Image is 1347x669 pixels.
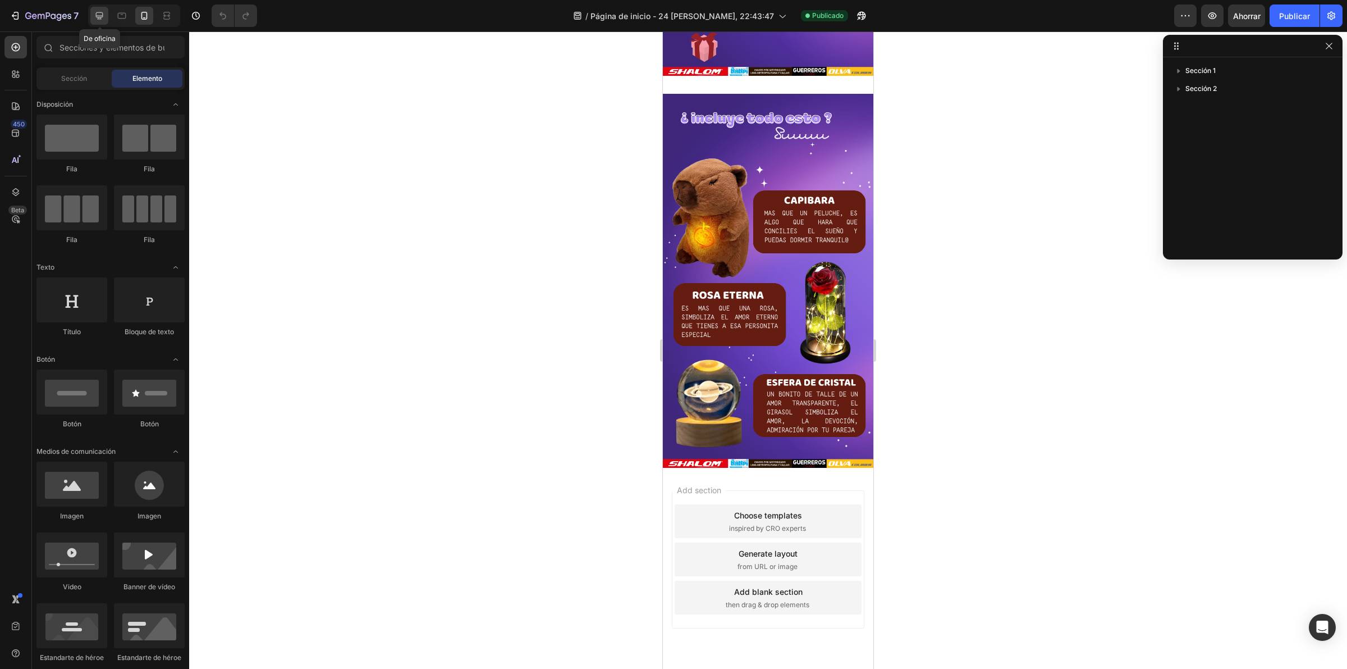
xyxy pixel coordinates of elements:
[63,420,81,428] font: Botón
[125,327,174,336] font: Bloque de texto
[590,11,774,21] font: Página de inicio - 24 [PERSON_NAME], 22:43:47
[63,327,81,336] font: Título
[1279,11,1310,21] font: Publicar
[60,512,84,520] font: Imagen
[167,351,185,368] span: Abrir con palanca
[138,512,161,520] font: Imagen
[66,165,77,173] font: Fila
[167,95,185,113] span: Abrir con palanca
[36,355,55,363] font: Botón
[1309,614,1336,641] div: Abrir Intercom Messenger
[132,74,162,83] font: Elemento
[123,582,175,591] font: Banner de vídeo
[66,235,77,244] font: Fila
[36,263,54,271] font: Texto
[4,4,84,27] button: 7
[812,11,844,20] font: Publicado
[144,165,155,173] font: Fila
[36,447,116,456] font: Medios de comunicación
[61,74,87,83] font: Sección
[1233,11,1261,21] font: Ahorrar
[1270,4,1319,27] button: Publicar
[212,4,257,27] div: Deshacer/Rehacer
[11,206,24,214] font: Beta
[36,100,73,108] font: Disposición
[585,11,588,21] font: /
[663,31,873,669] iframe: Área de diseño
[167,443,185,461] span: Abrir con palanca
[1185,66,1216,75] font: Sección 1
[140,420,159,428] font: Botón
[63,582,81,591] font: Video
[1185,84,1217,93] font: Sección 2
[117,653,181,662] font: Estandarte de héroe
[144,235,155,244] font: Fila
[74,10,79,21] font: 7
[167,258,185,276] span: Abrir con palanca
[40,653,104,662] font: Estandarte de héroe
[36,36,185,58] input: Secciones y elementos de búsqueda
[13,120,25,128] font: 450
[1228,4,1265,27] button: Ahorrar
